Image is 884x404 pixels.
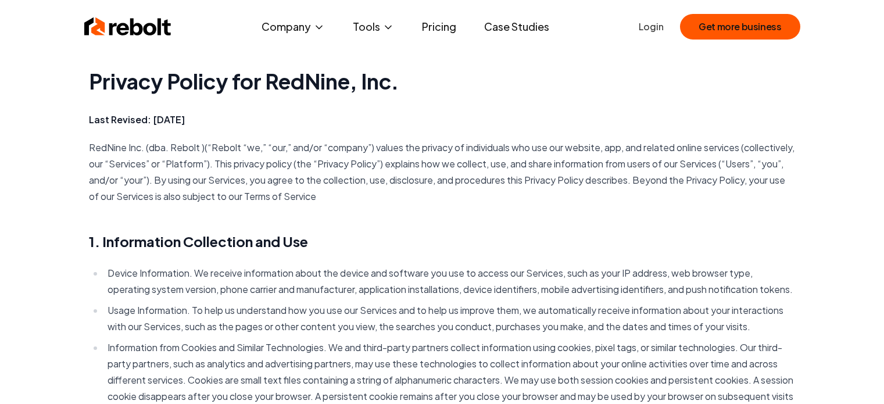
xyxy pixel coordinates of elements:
[89,113,185,126] strong: Last Revised: [DATE]
[89,233,796,251] h2: 1. Information Collection and Use
[104,265,796,298] li: Device Information. We receive information about the device and software you use to access our Se...
[104,302,796,335] li: Usage Information. To help us understand how you use our Services and to help us improve them, we...
[343,15,403,38] button: Tools
[680,14,800,40] button: Get more business
[475,15,559,38] a: Case Studies
[89,70,796,93] h1: Privacy Policy for RedNine, Inc.
[639,20,664,34] a: Login
[413,15,466,38] a: Pricing
[84,15,171,38] img: Rebolt Logo
[252,15,334,38] button: Company
[89,140,796,205] p: RedNine Inc. (dba. Rebolt )(“Rebolt “we,” “our,” and/or “company”) values the privacy of individu...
